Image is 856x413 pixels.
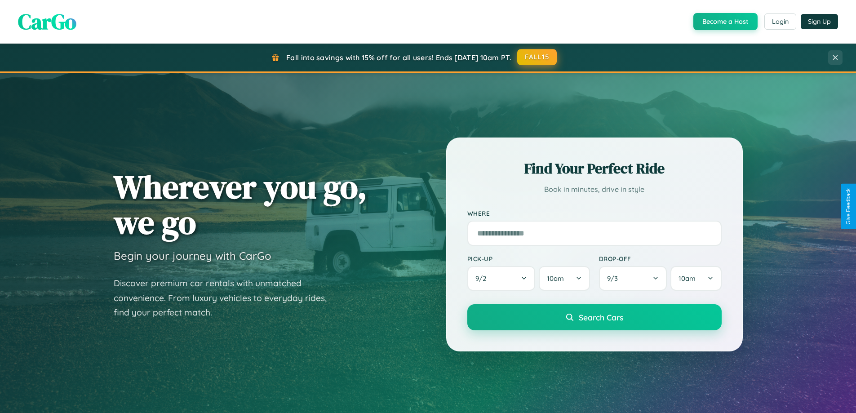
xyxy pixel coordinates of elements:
[467,304,722,330] button: Search Cars
[286,53,511,62] span: Fall into savings with 15% off for all users! Ends [DATE] 10am PT.
[579,312,623,322] span: Search Cars
[475,274,491,283] span: 9 / 2
[467,266,536,291] button: 9/2
[467,255,590,262] label: Pick-up
[467,209,722,217] label: Where
[539,266,590,291] button: 10am
[467,183,722,196] p: Book in minutes, drive in style
[467,159,722,178] h2: Find Your Perfect Ride
[801,14,838,29] button: Sign Up
[114,249,271,262] h3: Begin your journey with CarGo
[607,274,622,283] span: 9 / 3
[679,274,696,283] span: 10am
[764,13,796,30] button: Login
[517,49,557,65] button: FALL15
[599,266,667,291] button: 9/3
[547,274,564,283] span: 10am
[599,255,722,262] label: Drop-off
[670,266,721,291] button: 10am
[18,7,76,36] span: CarGo
[693,13,758,30] button: Become a Host
[845,188,852,225] div: Give Feedback
[114,276,338,320] p: Discover premium car rentals with unmatched convenience. From luxury vehicles to everyday rides, ...
[114,169,367,240] h1: Wherever you go, we go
